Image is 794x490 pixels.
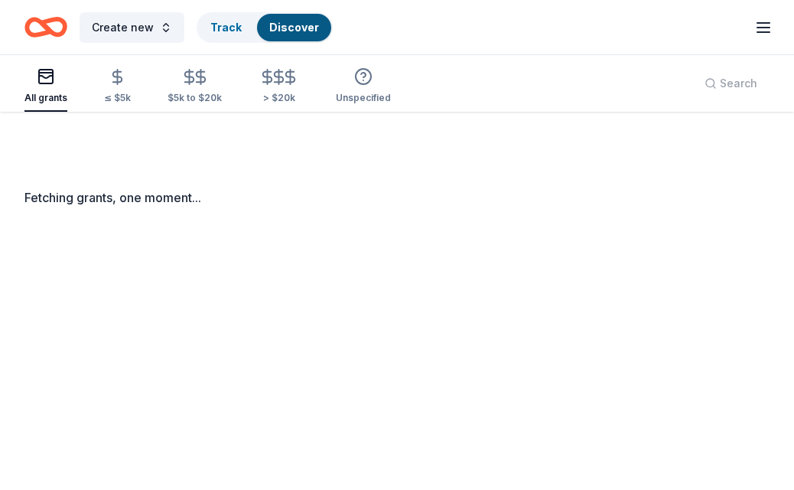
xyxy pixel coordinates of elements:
div: All grants [24,92,67,104]
div: $5k to $20k [168,92,222,104]
div: > $20k [259,92,299,104]
div: Fetching grants, one moment... [24,188,770,207]
button: Create new [80,12,184,43]
button: Unspecified [336,61,391,112]
button: ≤ $5k [104,62,131,112]
button: > $20k [259,62,299,112]
a: Discover [269,21,319,34]
button: $5k to $20k [168,62,222,112]
button: TrackDiscover [197,12,333,43]
a: Track [210,21,242,34]
div: Unspecified [336,92,391,104]
span: Create new [92,18,154,37]
div: ≤ $5k [104,92,131,104]
button: All grants [24,61,67,112]
a: Home [24,9,67,45]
